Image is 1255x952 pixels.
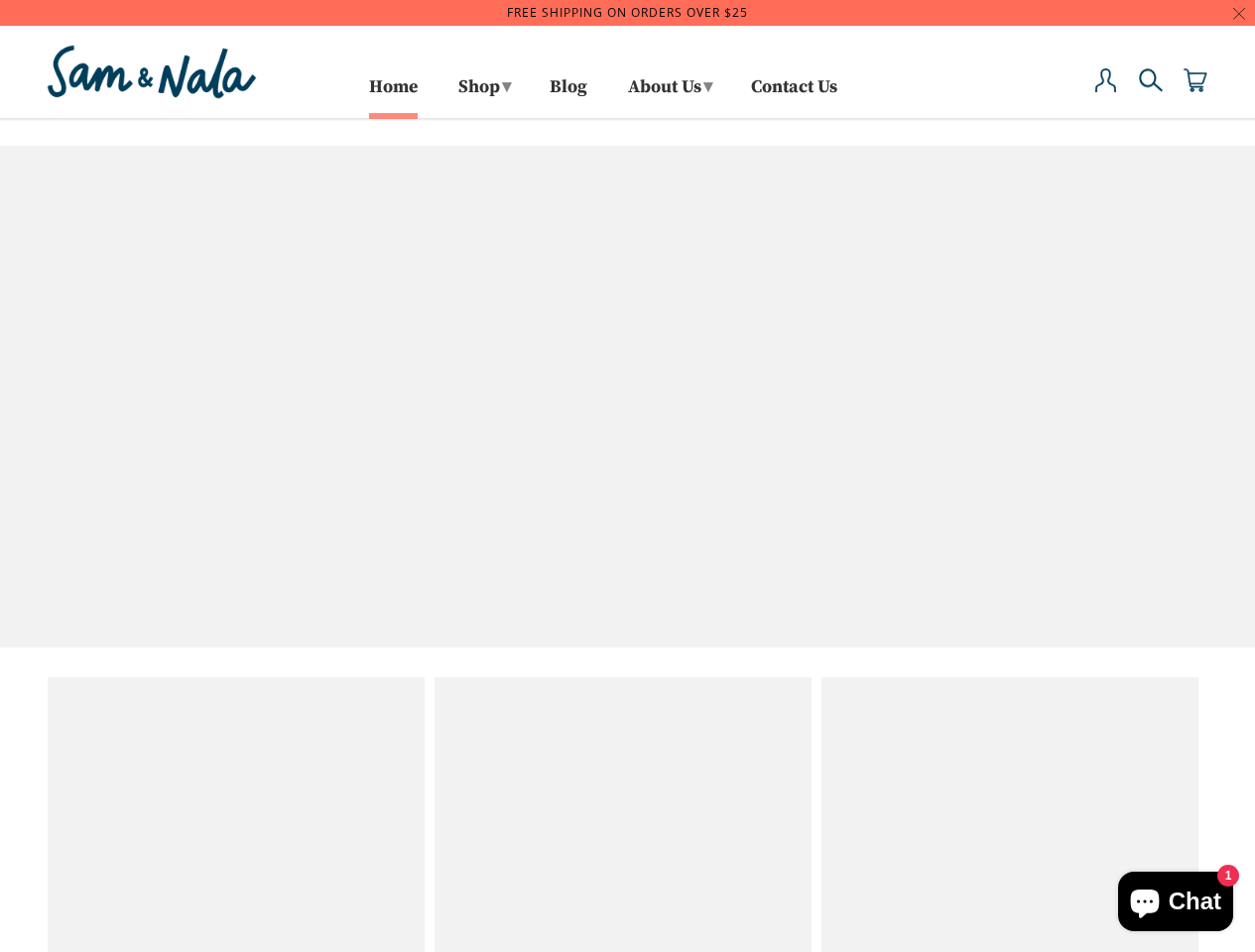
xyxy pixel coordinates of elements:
img: Sam & Nala [43,41,261,103]
img: user-icon [1094,68,1118,92]
a: Blog [550,80,587,113]
a: Contact Us [751,80,837,113]
a: Home [369,80,418,113]
img: search-icon [1139,68,1163,92]
a: About Us▾ [621,69,717,113]
a: Shop▾ [451,69,516,113]
a: My Account [1094,68,1118,113]
a: Free Shipping on orders over $25 [507,4,748,21]
span: ▾ [703,75,712,98]
span: ▾ [502,75,511,98]
inbox-online-store-chat: Shopify online store chat [1112,872,1239,936]
a: Search [1139,68,1163,113]
img: cart-icon [1184,68,1207,92]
